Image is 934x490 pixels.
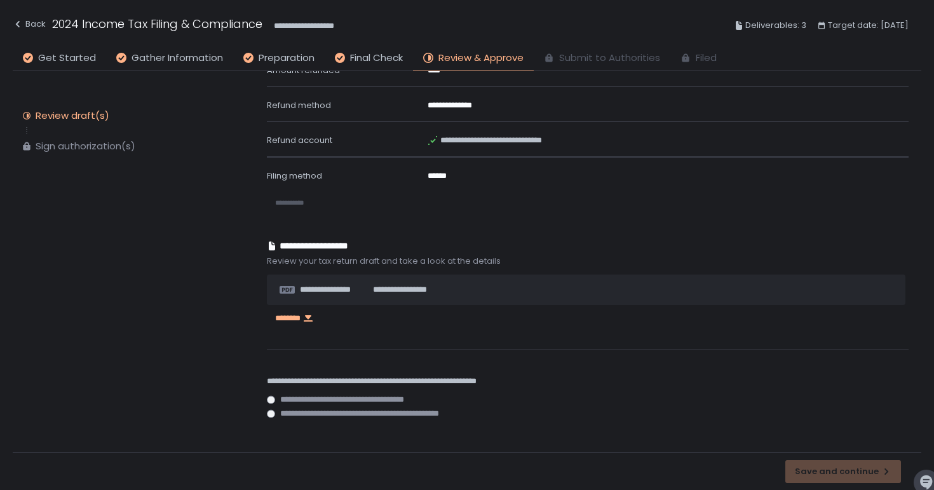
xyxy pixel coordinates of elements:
span: Filing method [267,170,322,182]
h1: 2024 Income Tax Filing & Compliance [52,15,262,32]
span: Review your tax return draft and take a look at the details [267,255,909,267]
span: Target date: [DATE] [828,18,909,33]
span: Preparation [259,51,315,65]
span: Filed [696,51,717,65]
span: Get Started [38,51,96,65]
span: Final Check [350,51,403,65]
button: Back [13,15,46,36]
span: Submit to Authorities [559,51,660,65]
div: Review draft(s) [36,109,109,122]
span: Review & Approve [438,51,524,65]
span: Deliverables: 3 [745,18,806,33]
span: Refund account [267,134,332,146]
div: Back [13,17,46,32]
span: Gather Information [132,51,223,65]
span: Refund method [267,99,331,111]
div: Sign authorization(s) [36,140,135,153]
